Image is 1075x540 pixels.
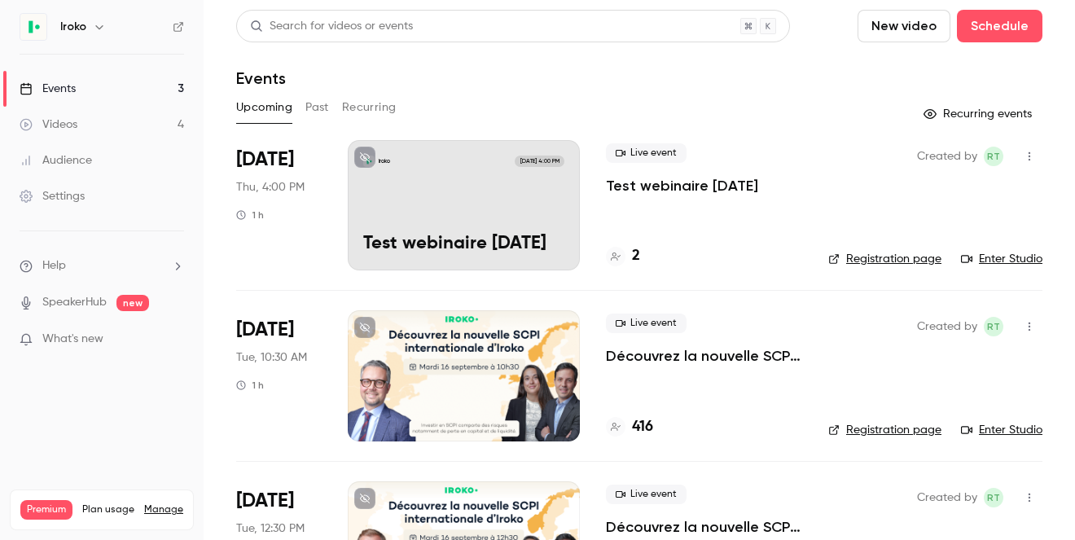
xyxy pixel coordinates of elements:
span: Created by [917,317,977,336]
div: Search for videos or events [250,18,413,35]
button: Recurring events [916,101,1042,127]
span: [DATE] [236,317,294,343]
span: Tue, 10:30 AM [236,349,307,366]
div: Videos [20,116,77,133]
button: Schedule [957,10,1042,42]
h6: Iroko [60,19,86,35]
button: Upcoming [236,94,292,121]
a: Registration page [828,422,941,438]
span: Roxane Tranchard [984,317,1003,336]
span: What's new [42,331,103,348]
span: Live event [606,314,687,333]
a: Registration page [828,251,941,267]
a: 2 [606,245,640,267]
div: Sep 11 Thu, 4:00 PM (Europe/Paris) [236,140,322,270]
h4: 416 [632,416,653,438]
span: Help [42,257,66,274]
div: Events [20,81,76,97]
li: help-dropdown-opener [20,257,184,274]
span: Roxane Tranchard [984,488,1003,507]
span: Plan usage [82,503,134,516]
div: Settings [20,188,85,204]
span: [DATE] [236,147,294,173]
span: Live event [606,485,687,504]
button: New video [858,10,950,42]
span: Premium [20,500,72,520]
span: RT [987,488,1000,507]
span: Created by [917,147,977,166]
p: Test webinaire [DATE] [363,234,564,255]
span: new [116,295,149,311]
button: Recurring [342,94,397,121]
a: Test webinaire sept. 2025Iroko[DATE] 4:00 PMTest webinaire [DATE] [348,140,580,270]
a: Enter Studio [961,251,1042,267]
span: Created by [917,488,977,507]
p: Iroko [379,157,390,165]
button: Past [305,94,329,121]
a: Découvrez la nouvelle SCPI internationale d'Iroko [606,346,802,366]
span: Live event [606,143,687,163]
span: Roxane Tranchard [984,147,1003,166]
a: Enter Studio [961,422,1042,438]
h1: Events [236,68,286,88]
a: Test webinaire [DATE] [606,176,758,195]
div: 1 h [236,379,264,392]
img: Iroko [20,14,46,40]
span: RT [987,147,1000,166]
a: 416 [606,416,653,438]
div: Audience [20,152,92,169]
a: SpeakerHub [42,294,107,311]
span: Tue, 12:30 PM [236,520,305,537]
div: Sep 16 Tue, 10:30 AM (Europe/Paris) [236,310,322,441]
span: RT [987,317,1000,336]
span: Thu, 4:00 PM [236,179,305,195]
a: Découvrez la nouvelle SCPI internationale signée [PERSON_NAME] [606,517,802,537]
span: [DATE] 4:00 PM [515,156,564,167]
h4: 2 [632,245,640,267]
div: 1 h [236,209,264,222]
a: Manage [144,503,183,516]
span: [DATE] [236,488,294,514]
